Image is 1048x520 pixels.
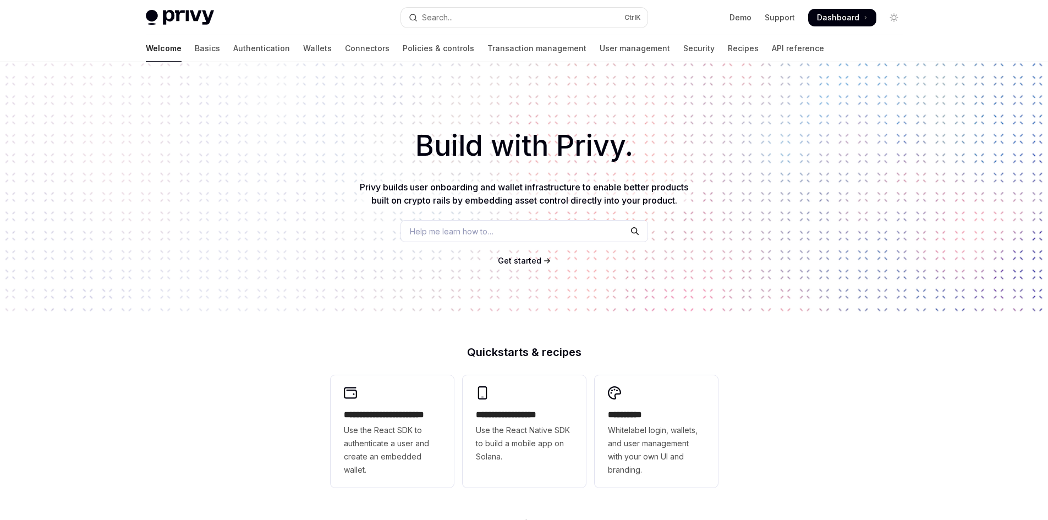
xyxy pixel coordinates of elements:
[331,347,718,358] h2: Quickstarts & recipes
[595,375,718,488] a: **** *****Whitelabel login, wallets, and user management with your own UI and branding.
[410,226,493,237] span: Help me learn how to…
[624,13,641,22] span: Ctrl K
[608,424,705,477] span: Whitelabel login, wallets, and user management with your own UI and branding.
[765,12,795,23] a: Support
[476,424,573,463] span: Use the React Native SDK to build a mobile app on Solana.
[817,12,859,23] span: Dashboard
[498,255,541,266] a: Get started
[808,9,876,26] a: Dashboard
[772,35,824,62] a: API reference
[146,35,182,62] a: Welcome
[146,10,214,25] img: light logo
[422,11,453,24] div: Search...
[729,12,751,23] a: Demo
[195,35,220,62] a: Basics
[344,424,441,477] span: Use the React SDK to authenticate a user and create an embedded wallet.
[498,256,541,265] span: Get started
[403,35,474,62] a: Policies & controls
[303,35,332,62] a: Wallets
[600,35,670,62] a: User management
[463,375,586,488] a: **** **** **** ***Use the React Native SDK to build a mobile app on Solana.
[401,8,648,28] button: Open search
[345,35,389,62] a: Connectors
[233,35,290,62] a: Authentication
[18,124,1030,167] h1: Build with Privy.
[885,9,903,26] button: Toggle dark mode
[360,182,688,206] span: Privy builds user onboarding and wallet infrastructure to enable better products built on crypto ...
[728,35,759,62] a: Recipes
[487,35,586,62] a: Transaction management
[683,35,715,62] a: Security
